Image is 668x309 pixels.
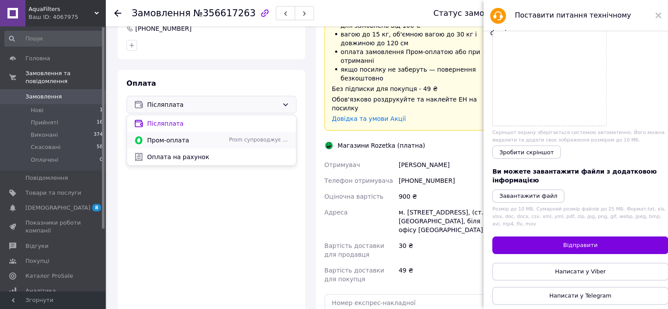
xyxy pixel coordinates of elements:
span: Відгуки [25,242,48,250]
div: 30 ₴ [397,238,496,262]
span: Prom супроводжує покупку [229,136,289,144]
span: Отримувач [325,161,360,168]
span: №356617263 [193,8,256,18]
span: Показники роботи компанії [25,219,81,235]
span: Адреса [325,209,348,216]
span: Аналітика [25,287,56,295]
button: Зробити скріншот [492,145,561,159]
span: Оплата на рахунок [147,153,289,161]
div: [PHONE_NUMBER] [134,24,192,33]
span: Товари та послуги [25,189,81,197]
span: 16 [97,119,103,127]
span: Телефон отримувача [325,177,393,184]
span: 1 [100,106,103,114]
div: Статус замовлення [433,9,514,18]
span: Ви можете завантажити файли з додатковою інформацією [492,168,657,184]
div: [PHONE_NUMBER] [397,173,496,189]
span: Вартість доставки для продавця [325,242,384,258]
span: Написати у Viber [555,268,606,275]
span: Скріншот екрану зберігається системою автоматично. Його можна видалити та додати своє зображення ... [492,130,664,143]
div: м. [STREET_ADDRESS], (ст.м. [GEOGRAPHIC_DATA], біля офісу [GEOGRAPHIC_DATA]) [397,204,496,238]
span: Вартість доставки для покупця [325,267,384,283]
span: Покупці [25,257,49,265]
button: Завантажити файл [492,189,564,203]
span: Нові [31,106,43,114]
input: Пошук [4,31,104,47]
div: Обов'язково роздрукуйте та наклейте ЕН на посилку [332,95,487,113]
span: Оціночна вартість [325,193,383,200]
span: 8 [92,204,101,211]
a: Довідка та умови Акції [332,115,406,122]
span: Замовлення [25,93,62,101]
li: якщо посилку не заберуть — повернення безкоштовно [332,65,487,83]
span: Пром-оплата [147,136,225,145]
span: Скасовані [31,143,61,151]
span: Післяплата [147,100,278,109]
div: 49 ₴ [397,262,496,287]
span: Головна [25,55,50,62]
a: Screenshot.png [493,12,606,126]
div: Повернутися назад [114,9,121,18]
i: Завантажити файл [499,193,557,199]
span: Виконані [31,131,58,139]
div: Магазини Rozetka (платна) [336,141,427,150]
span: Відправити [563,242,597,248]
span: [DEMOGRAPHIC_DATA] [25,204,90,212]
span: Оплачені [31,156,58,164]
span: Замовлення та повідомлення [25,69,105,85]
span: 0 [100,156,103,164]
span: Замовлення [132,8,191,18]
div: Ваш ID: 4067975 [29,13,105,21]
span: Написати у Telegram [549,292,611,299]
span: Каталог ProSale [25,272,73,280]
span: Прийняті [31,119,58,127]
div: Без підписки для покупця - 49 ₴ [332,84,487,93]
span: Зробити скріншот [499,149,554,156]
li: вагою до 15 кг, об'ємною вагою до 30 кг і довжиною до 120 см [332,30,487,47]
div: 900 ₴ [397,189,496,204]
span: Розмір до 10 МБ. Сумарний розмір файлів до 25 МБ. Формат: txt, xls, xlsx, doc, docx, csv, xml, ym... [492,206,666,227]
span: AquaFilters [29,5,94,13]
div: [PERSON_NAME] [397,157,496,173]
span: 58 [97,143,103,151]
span: Післяплата [147,119,289,128]
span: 374 [94,131,103,139]
span: Повідомлення [25,174,68,182]
span: Оплата [126,79,156,87]
li: оплата замовлення Пром-оплатою або при отриманні [332,47,487,65]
